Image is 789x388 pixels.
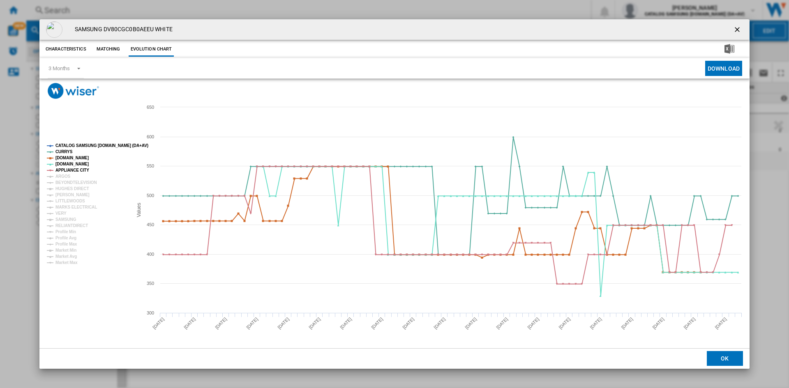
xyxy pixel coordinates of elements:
[136,203,142,217] tspan: Values
[495,317,509,330] tspan: [DATE]
[55,236,76,240] tspan: Profile Avg
[55,174,71,179] tspan: ARGOS
[55,193,90,197] tspan: [PERSON_NAME]
[147,252,154,257] tspan: 400
[147,193,154,198] tspan: 500
[277,317,290,330] tspan: [DATE]
[71,25,173,34] h4: SAMSUNG DV80CGC0B0AEEU WHITE
[526,317,540,330] tspan: [DATE]
[55,186,89,191] tspan: HUGHES DIRECT
[55,223,88,228] tspan: RELIANTDIRECT
[730,21,746,38] button: getI18NText('BUTTONS.CLOSE_DIALOG')
[55,143,148,148] tspan: CATALOG SAMSUNG [DOMAIN_NAME] (DA+AV)
[55,205,97,209] tspan: MARKS ELECTRICAL
[711,42,747,57] button: Download in Excel
[152,317,165,330] tspan: [DATE]
[55,168,89,172] tspan: APPLIANCE CITY
[733,25,743,35] ng-md-icon: getI18NText('BUTTONS.CLOSE_DIALOG')
[558,317,571,330] tspan: [DATE]
[589,317,602,330] tspan: [DATE]
[55,149,73,154] tspan: CURRYS
[683,317,696,330] tspan: [DATE]
[339,317,353,330] tspan: [DATE]
[55,260,78,265] tspan: Market Max
[90,42,127,57] button: Matching
[370,317,384,330] tspan: [DATE]
[147,134,154,139] tspan: 600
[55,199,85,203] tspan: LITTLEWOODS
[55,248,76,253] tspan: Market Min
[214,317,228,330] tspan: [DATE]
[308,317,321,330] tspan: [DATE]
[620,317,634,330] tspan: [DATE]
[55,180,97,185] tspan: BEYONDTELEVISION
[147,105,154,110] tspan: 650
[401,317,415,330] tspan: [DATE]
[707,351,743,366] button: OK
[39,19,750,369] md-dialog: Product popup
[245,317,259,330] tspan: [DATE]
[55,162,89,166] tspan: [DOMAIN_NAME]
[48,65,70,71] div: 3 Months
[147,163,154,168] tspan: 550
[44,42,88,57] button: Characteristics
[651,317,665,330] tspan: [DATE]
[147,222,154,227] tspan: 450
[714,317,727,330] tspan: [DATE]
[55,242,77,246] tspan: Profile Max
[724,44,734,54] img: excel-24x24.png
[705,61,742,76] button: Download
[55,217,76,222] tspan: SAMSUNG
[55,230,76,234] tspan: Profile Min
[433,317,446,330] tspan: [DATE]
[48,83,99,99] img: logo_wiser_300x94.png
[147,310,154,315] tspan: 300
[55,156,89,160] tspan: [DOMAIN_NAME]
[464,317,478,330] tspan: [DATE]
[129,42,174,57] button: Evolution chart
[147,281,154,286] tspan: 350
[55,254,77,259] tspan: Market Avg
[46,21,62,38] img: empty.gif
[55,211,67,216] tspan: VERY
[183,317,196,330] tspan: [DATE]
